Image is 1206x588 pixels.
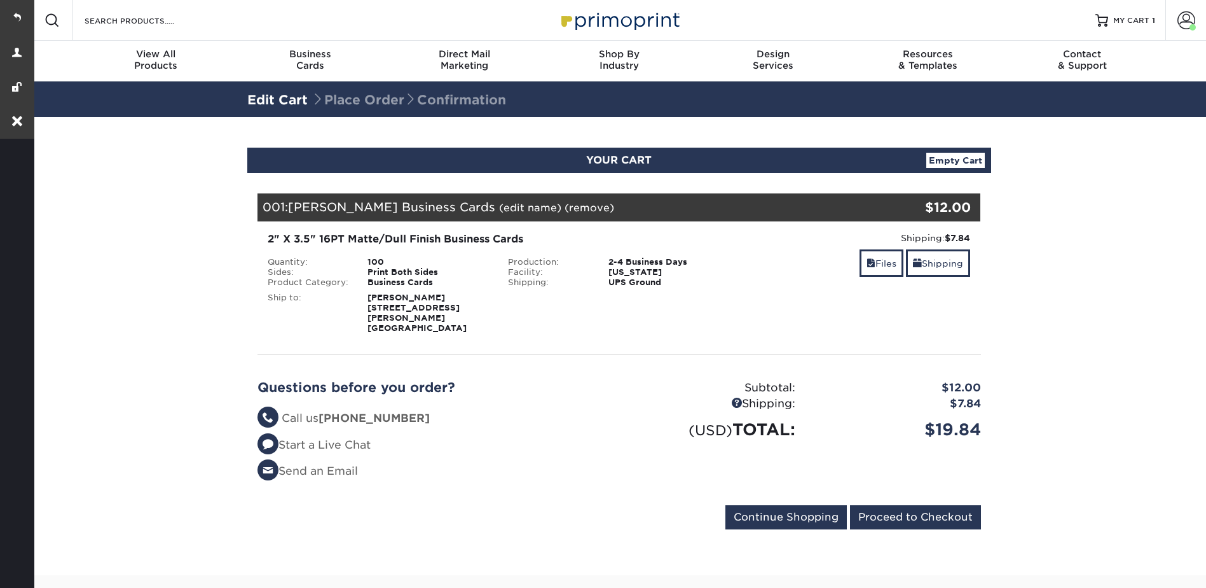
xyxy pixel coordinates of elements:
a: Shipping [906,249,970,277]
div: 2" X 3.5" 16PT Matte/Dull Finish Business Cards [268,232,730,247]
input: Proceed to Checkout [850,505,981,529]
a: View AllProducts [79,41,233,81]
div: Shipping: [498,277,599,288]
div: Business Cards [358,277,498,288]
div: Sides: [258,267,359,277]
a: Files [860,249,903,277]
small: (USD) [689,422,732,438]
input: SEARCH PRODUCTS..... [83,13,207,28]
div: & Support [1005,48,1160,71]
a: Contact& Support [1005,41,1160,81]
span: shipping [913,258,922,269]
a: (edit name) [499,202,561,214]
h2: Questions before you order? [257,380,610,395]
input: Continue Shopping [725,505,847,529]
div: Products [79,48,233,71]
a: Shop ByIndustry [542,41,696,81]
div: Shipping: [619,396,805,412]
a: Edit Cart [247,92,308,108]
span: Contact [1005,48,1160,60]
strong: $7.84 [945,233,970,243]
div: Facility: [498,267,599,277]
a: Start a Live Chat [257,438,371,451]
div: $19.84 [805,417,990,442]
span: Direct Mail [387,48,542,60]
div: Cards [233,48,387,71]
div: Product Category: [258,277,359,288]
img: Primoprint [556,6,683,34]
li: Call us [257,410,610,427]
a: Direct MailMarketing [387,41,542,81]
a: Empty Cart [926,153,985,168]
strong: [PHONE_NUMBER] [319,412,430,424]
div: $12.00 [805,380,990,396]
span: Business [233,48,387,60]
div: Shipping: [749,232,971,244]
div: 100 [358,257,498,267]
span: YOUR CART [586,154,652,166]
div: 001: [257,193,860,221]
strong: [PERSON_NAME] [STREET_ADDRESS][PERSON_NAME] [GEOGRAPHIC_DATA] [367,293,467,333]
div: TOTAL: [619,417,805,442]
a: BusinessCards [233,41,387,81]
div: UPS Ground [599,277,739,288]
span: Resources [851,48,1005,60]
a: Resources& Templates [851,41,1005,81]
div: & Templates [851,48,1005,71]
span: files [867,258,875,269]
div: $12.00 [860,198,971,217]
span: Shop By [542,48,696,60]
span: 1 [1152,16,1155,25]
div: Subtotal: [619,380,805,396]
a: (remove) [565,202,614,214]
div: 2-4 Business Days [599,257,739,267]
span: Place Order Confirmation [312,92,506,108]
div: Ship to: [258,293,359,333]
span: MY CART [1113,15,1149,26]
div: $7.84 [805,396,990,412]
div: Services [696,48,851,71]
div: Marketing [387,48,542,71]
div: Print Both Sides [358,267,498,277]
span: [PERSON_NAME] Business Cards [288,200,495,214]
a: DesignServices [696,41,851,81]
div: Production: [498,257,599,267]
div: Quantity: [258,257,359,267]
div: Industry [542,48,696,71]
div: [US_STATE] [599,267,739,277]
span: View All [79,48,233,60]
span: Design [696,48,851,60]
a: Send an Email [257,465,358,477]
